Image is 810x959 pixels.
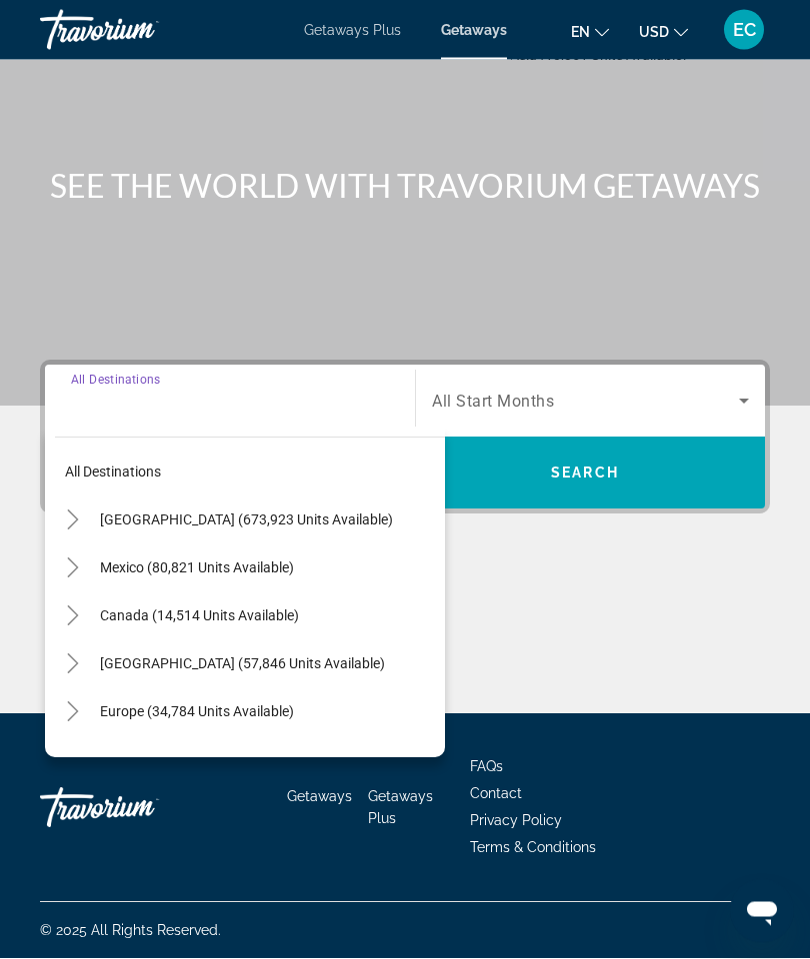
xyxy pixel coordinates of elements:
button: [GEOGRAPHIC_DATA] (673,923 units available) [90,502,445,538]
button: Change currency [639,17,688,46]
span: © 2025 All Rights Reserved. [40,923,221,939]
a: Privacy Policy [470,813,562,829]
a: Getaways Plus [368,789,433,827]
span: Europe (34,784 units available) [100,704,294,720]
button: User Menu [718,9,770,51]
span: USD [639,24,669,40]
iframe: Button to launch messaging window [730,879,794,943]
button: Toggle Canada (14,514 units available) [55,599,90,634]
span: [GEOGRAPHIC_DATA] (57,846 units available) [100,656,385,672]
span: en [571,24,590,40]
button: Toggle Caribbean & Atlantic Islands (57,846 units available) [55,647,90,682]
a: Getaways Plus [304,22,401,38]
button: Toggle Australia (3,129 units available) [55,743,90,778]
span: Canada (14,514 units available) [100,608,299,624]
span: All destinations [65,465,161,480]
button: Mexico (80,821 units available) [90,550,445,586]
div: Search widget [45,366,765,509]
a: Travorium [40,4,240,56]
button: [GEOGRAPHIC_DATA] (57,846 units available) [90,646,445,682]
span: [GEOGRAPHIC_DATA] (673,923 units available) [100,512,393,528]
button: Toggle Mexico (80,821 units available) [55,551,90,586]
span: All Destinations [71,373,160,387]
span: Mexico (80,821 units available) [100,560,294,576]
button: All destinations [55,455,445,490]
a: Contact [470,786,522,802]
button: Europe (34,784 units available) [90,694,445,730]
button: Search [405,438,765,509]
span: All Start Months [432,393,554,412]
a: Getaways [441,22,507,38]
button: Toggle Europe (34,784 units available) [55,695,90,730]
span: Search [551,466,619,481]
button: Australia (3,129 units available) [90,742,445,778]
h1: SEE THE WORLD WITH TRAVORIUM GETAWAYS [40,167,770,207]
a: Getaways [287,789,352,805]
a: FAQs [470,759,503,775]
a: Travorium [40,778,240,838]
button: Toggle United States (673,923 units available) [55,503,90,538]
button: Change language [571,17,609,46]
button: Canada (14,514 units available) [90,598,445,634]
a: Terms & Conditions [470,840,596,856]
span: EC [733,20,756,40]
